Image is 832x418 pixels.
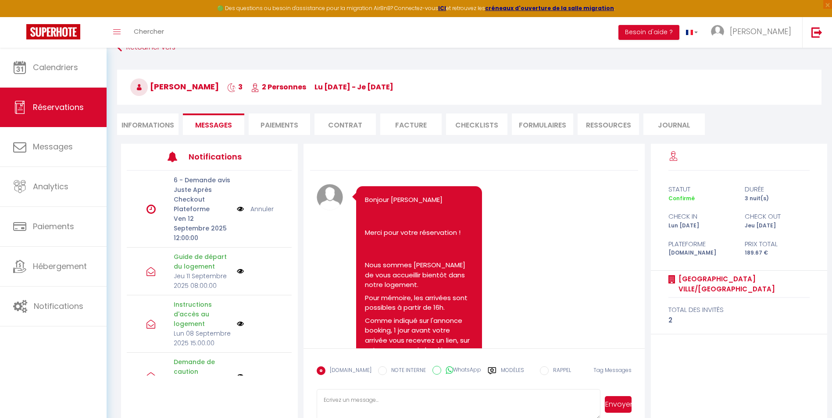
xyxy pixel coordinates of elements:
[593,366,632,374] span: Tag Messages
[227,82,243,92] span: 3
[317,184,343,210] img: avatar.png
[618,25,679,40] button: Besoin d'aide ?
[250,204,274,214] a: Annuler
[704,17,802,48] a: ... [PERSON_NAME]
[33,141,73,152] span: Messages
[675,274,810,294] a: [GEOGRAPHIC_DATA] ville/[GEOGRAPHIC_DATA]
[365,260,474,290] p: Nous sommes [PERSON_NAME] de vous accueillir bientôt dans notre logement.
[739,211,815,222] div: check out
[130,81,219,92] span: [PERSON_NAME]
[811,27,822,38] img: logout
[578,113,639,135] li: Ressources
[174,357,231,376] p: Demande de caution
[668,315,810,326] div: 2
[365,293,474,313] p: Pour mémoire, les arrivées sont possibles à partir de 16h.
[251,82,306,92] span: 2 Personnes
[33,181,68,192] span: Analytics
[387,366,426,376] label: NOTE INTERNE
[325,366,371,376] label: [DOMAIN_NAME]
[134,27,164,36] span: Chercher
[643,113,705,135] li: Journal
[663,222,739,230] div: Lun [DATE]
[314,82,393,92] span: lu [DATE] - je [DATE]
[314,113,376,135] li: Contrat
[795,379,825,411] iframe: Chat
[174,214,231,243] p: Ven 12 Septembre 2025 12:00:00
[26,24,80,39] img: Super Booking
[33,261,87,272] span: Hébergement
[174,329,231,348] p: Lun 08 Septembre 2025 15:00:00
[663,249,739,257] div: [DOMAIN_NAME]
[663,184,739,195] div: statut
[512,113,573,135] li: FORMULAIRES
[237,320,244,327] img: NO IMAGE
[441,366,481,375] label: WhatsApp
[33,62,78,73] span: Calendriers
[711,25,724,38] img: ...
[237,204,244,214] img: NO IMAGE
[663,211,739,222] div: check in
[174,252,231,271] p: Guide de départ du logement
[663,239,739,249] div: Plateforme
[730,26,791,37] span: [PERSON_NAME]
[237,373,244,380] img: NO IMAGE
[739,222,815,230] div: Jeu [DATE]
[739,249,815,257] div: 189.67 €
[117,113,179,135] li: Informations
[117,40,821,56] a: Retourner vers
[195,120,232,130] span: Messages
[549,366,571,376] label: RAPPEL
[668,305,810,315] div: total des invités
[605,396,632,413] button: Envoyer
[127,17,171,48] a: Chercher
[237,268,244,275] img: NO IMAGE
[365,228,474,238] p: Merci pour votre réservation !
[380,113,442,135] li: Facture
[365,195,474,205] p: Bonjour [PERSON_NAME]
[249,113,310,135] li: Paiements
[189,147,257,166] h3: Notifications
[174,300,231,329] p: Instructions d'accès au logement
[33,102,84,113] span: Réservations
[485,4,614,12] a: créneaux d'ouverture de la salle migration
[739,184,815,195] div: durée
[739,239,815,249] div: Prix total
[739,195,815,203] div: 3 nuit(s)
[438,4,446,12] a: ICI
[174,175,231,214] p: 6 - Demande avis Juste Après Checkout Plateforme
[34,301,83,312] span: Notifications
[446,113,507,135] li: CHECKLISTS
[33,221,74,232] span: Paiements
[174,271,231,290] p: Jeu 11 Septembre 2025 08:00:00
[365,316,474,395] p: Comme indiqué sur l'annonce booking, 1 jour avant votre arrivée vous recevrez un lien, sur votre ...
[668,195,695,202] span: Confirmé
[7,4,33,30] button: Ouvrir le widget de chat LiveChat
[501,366,524,382] label: Modèles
